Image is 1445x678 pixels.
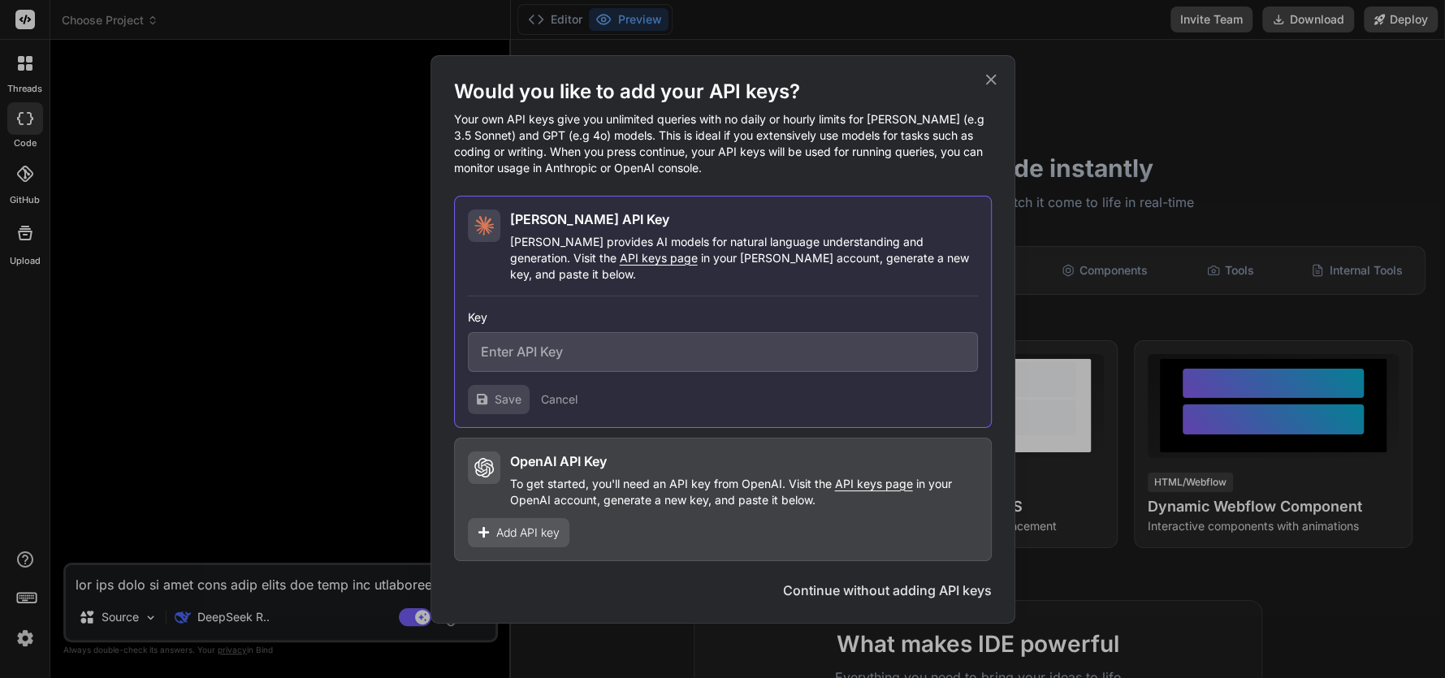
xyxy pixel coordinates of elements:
h3: Key [468,309,978,326]
p: [PERSON_NAME] provides AI models for natural language understanding and generation. Visit the in ... [510,234,978,283]
button: Cancel [541,391,578,408]
h2: OpenAI API Key [510,451,607,471]
span: Add API key [496,525,560,541]
p: Your own API keys give you unlimited queries with no daily or hourly limits for [PERSON_NAME] (e.... [454,111,992,176]
input: Enter API Key [468,332,978,372]
h2: [PERSON_NAME] API Key [510,209,669,229]
span: API keys page [620,251,698,265]
button: Continue without adding API keys [783,581,992,600]
span: Save [495,391,521,408]
span: API keys page [835,477,913,490]
p: To get started, you'll need an API key from OpenAI. Visit the in your OpenAI account, generate a ... [510,476,978,508]
button: Save [468,385,530,414]
h1: Would you like to add your API keys? [454,79,992,105]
